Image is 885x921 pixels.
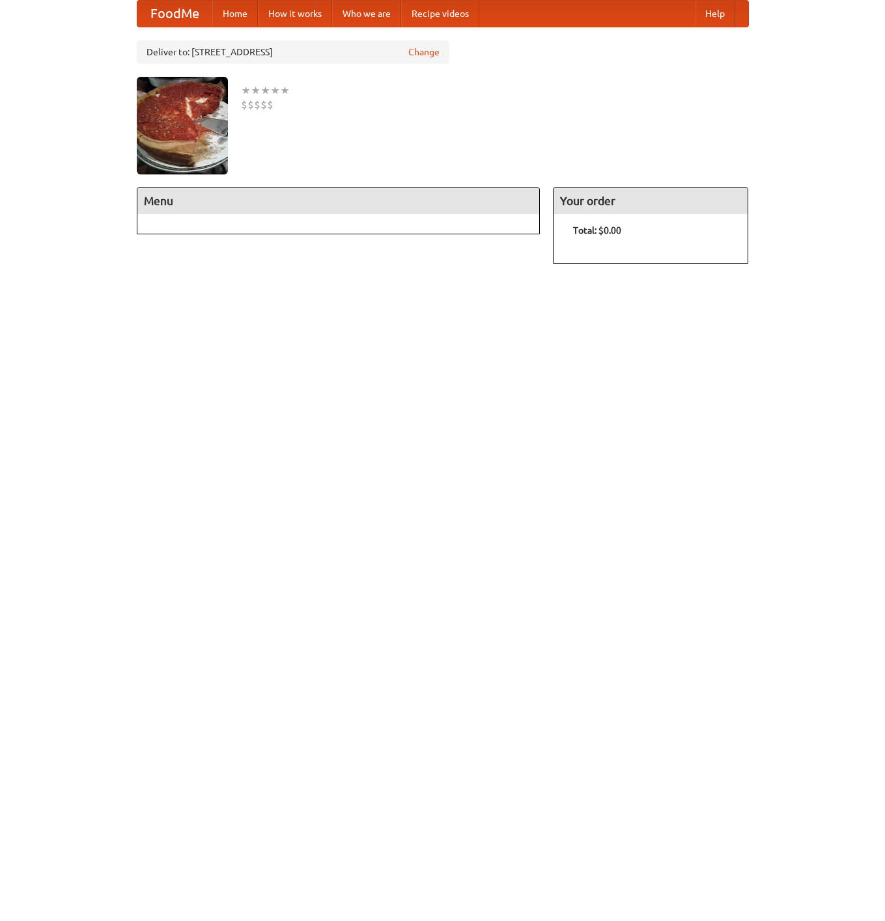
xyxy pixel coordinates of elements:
a: Recipe videos [401,1,479,27]
h4: Your order [554,188,748,214]
div: Deliver to: [STREET_ADDRESS] [137,40,449,64]
li: ★ [241,83,251,98]
b: Total: $0.00 [573,225,621,236]
li: $ [241,98,247,112]
a: FoodMe [137,1,212,27]
li: ★ [270,83,280,98]
li: ★ [260,83,270,98]
a: How it works [258,1,332,27]
h4: Menu [137,188,540,214]
li: ★ [280,83,290,98]
li: $ [260,98,267,112]
li: $ [254,98,260,112]
a: Change [408,46,440,59]
a: Who we are [332,1,401,27]
li: $ [267,98,274,112]
li: ★ [251,83,260,98]
a: Help [695,1,735,27]
a: Home [212,1,258,27]
li: $ [247,98,254,112]
img: angular.jpg [137,77,228,174]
